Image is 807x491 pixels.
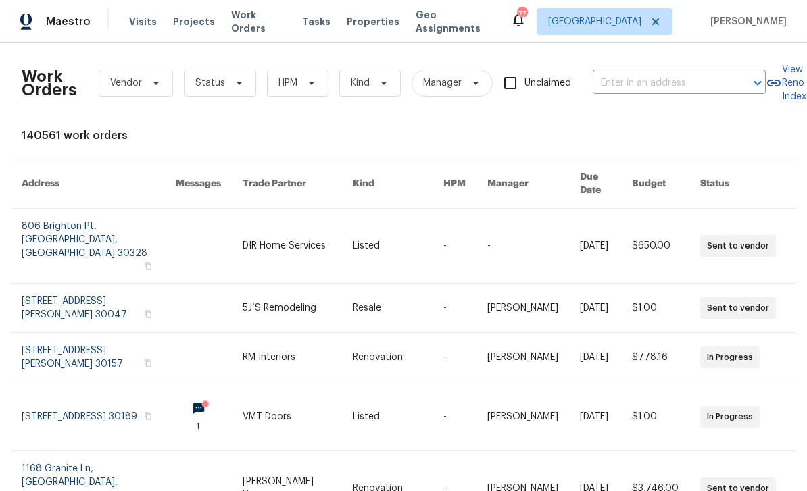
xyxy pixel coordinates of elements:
[142,260,154,272] button: Copy Address
[232,284,342,333] td: 5J’S Remodeling
[142,308,154,320] button: Copy Address
[347,15,399,28] span: Properties
[748,74,767,93] button: Open
[232,159,342,209] th: Trade Partner
[433,284,476,333] td: -
[433,333,476,382] td: -
[593,73,728,94] input: Enter in an address
[689,159,796,209] th: Status
[142,410,154,422] button: Copy Address
[766,63,806,103] a: View Reno Index
[433,159,476,209] th: HPM
[621,159,689,209] th: Budget
[129,15,157,28] span: Visits
[423,76,462,90] span: Manager
[173,15,215,28] span: Projects
[524,76,571,91] span: Unclaimed
[569,159,621,209] th: Due Date
[433,382,476,451] td: -
[342,284,433,333] td: Resale
[22,70,77,97] h2: Work Orders
[548,15,641,28] span: [GEOGRAPHIC_DATA]
[195,76,225,90] span: Status
[342,209,433,284] td: Listed
[476,209,569,284] td: -
[517,8,527,22] div: 77
[232,209,342,284] td: DIR Home Services
[416,8,494,35] span: Geo Assignments
[342,159,433,209] th: Kind
[142,357,154,369] button: Copy Address
[302,17,331,26] span: Tasks
[110,76,142,90] span: Vendor
[705,15,787,28] span: [PERSON_NAME]
[278,76,297,90] span: HPM
[342,382,433,451] td: Listed
[22,129,785,143] div: 140561 work orders
[351,76,370,90] span: Kind
[46,15,91,28] span: Maestro
[232,382,342,451] td: VMT Doors
[433,209,476,284] td: -
[476,159,569,209] th: Manager
[476,382,569,451] td: [PERSON_NAME]
[342,333,433,382] td: Renovation
[11,159,165,209] th: Address
[231,8,286,35] span: Work Orders
[232,333,342,382] td: RM Interiors
[476,333,569,382] td: [PERSON_NAME]
[165,159,232,209] th: Messages
[476,284,569,333] td: [PERSON_NAME]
